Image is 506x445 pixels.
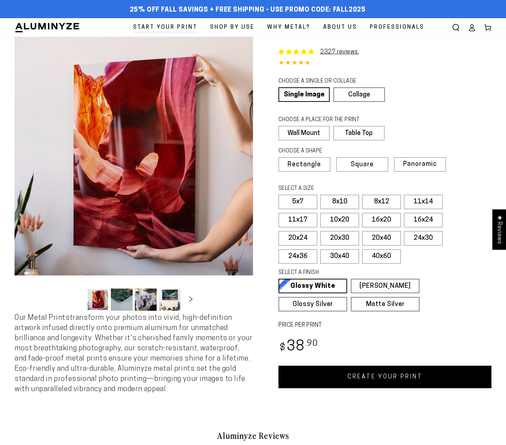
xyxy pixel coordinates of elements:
[370,23,424,32] span: Professionals
[492,209,506,250] div: Click to open Judge.me floating reviews tab
[280,343,286,353] span: $
[267,23,310,32] span: Why Metal?
[362,249,401,264] label: 40x60
[333,87,385,102] a: Collage
[288,162,321,168] span: Rectangle
[351,297,419,311] a: Matte Silver
[133,23,197,32] span: Start Your Print
[278,185,403,193] legend: SELECT A SIZE
[351,279,419,293] a: [PERSON_NAME]
[278,249,317,264] label: 24x36
[210,23,254,32] span: Shop By Use
[403,161,437,168] span: Panoramic
[278,366,491,388] a: CREATE YOUR PRINT
[323,23,357,32] span: About Us
[320,49,359,55] a: 2327 reviews.
[362,213,401,227] label: 16x20
[320,213,359,227] label: 10x20
[278,126,330,140] label: Wall Mount
[404,231,443,246] label: 24x30
[362,195,401,209] label: 8x12
[278,340,318,354] bdi: 38
[15,22,80,33] img: Aluminyze
[111,289,133,311] button: Load image 2 in gallery view
[320,195,359,209] label: 8x10
[278,116,378,124] legend: CHOOSE A PLACE FOR THE PRINT
[278,269,403,277] legend: SELECT A FINISH
[135,289,157,311] button: Load image 3 in gallery view
[333,126,385,140] label: Table Top
[15,314,253,393] span: Our Metal Prints transform your photos into vivid, high-definition artwork infused directly onto ...
[278,78,378,86] legend: CHOOSE A SINGLE OR COLLAGE
[69,292,85,308] button: Slide left
[278,58,491,69] div: 4.85 out of 5.0 stars
[278,87,330,102] a: Single Image
[318,18,362,37] a: About Us
[305,339,318,348] sup: .90
[183,292,199,308] button: Slide right
[278,321,491,330] label: PRICE PER PRINT
[128,18,203,37] a: Start Your Print
[362,231,401,246] label: 20x40
[404,195,443,209] label: 11x14
[364,18,430,37] a: Professionals
[262,18,316,37] a: Why Metal?
[278,213,317,227] label: 11x17
[278,231,317,246] label: 20x24
[448,20,464,36] summary: Search our site
[351,162,374,168] span: Square
[205,18,260,37] a: Shop By Use
[41,429,465,442] h2: Aluminyze Reviews
[278,195,317,209] label: 5x7
[320,231,359,246] label: 20x30
[130,6,366,14] span: 25% off FALL Savings + Free Shipping - Use Promo Code: FALL2025
[278,297,347,311] a: Glossy Silver
[278,147,379,155] legend: CHOOSE A SHAPE
[404,213,443,227] label: 16x24
[159,289,181,311] button: Load image 4 in gallery view
[278,48,359,56] a: 2327 reviews.
[15,37,253,313] media-gallery: Gallery Viewer
[320,249,359,264] label: 30x40
[278,279,347,293] a: Glossy White
[87,289,109,311] button: Load image 1 in gallery view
